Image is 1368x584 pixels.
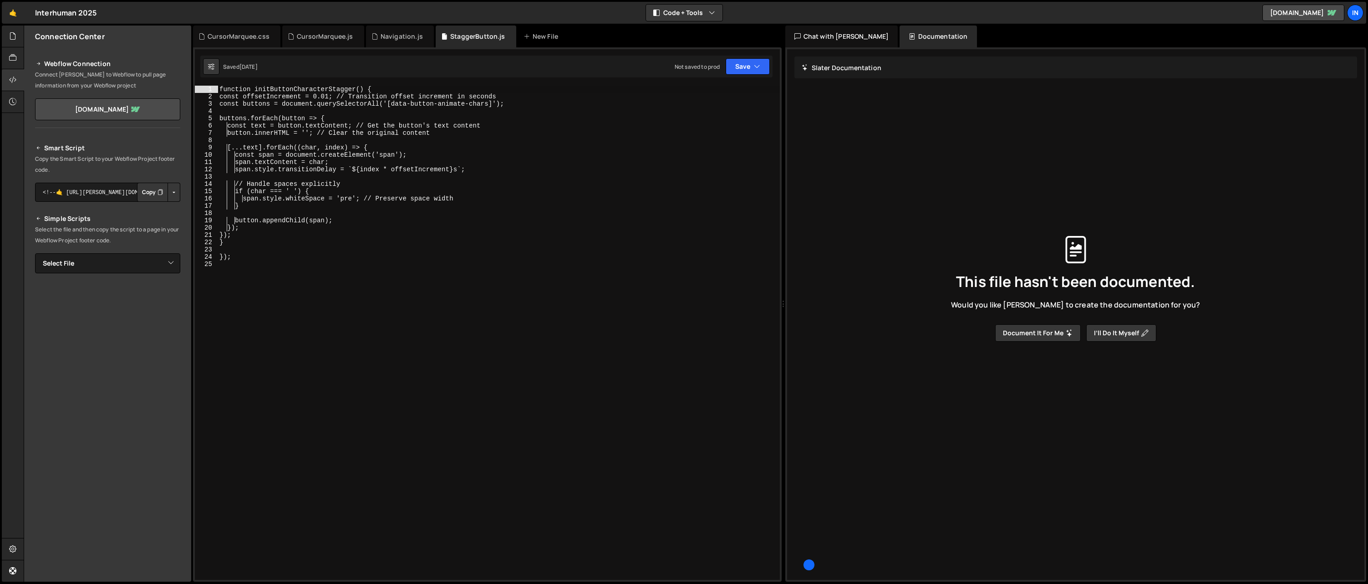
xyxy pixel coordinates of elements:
[35,31,105,41] h2: Connection Center
[195,144,218,151] div: 9
[195,253,218,261] div: 24
[802,63,881,72] h2: Slater Documentation
[726,58,770,75] button: Save
[195,86,218,93] div: 1
[223,63,258,71] div: Saved
[195,210,218,217] div: 18
[195,195,218,202] div: 16
[35,183,180,202] textarea: <!--🤙 [URL][PERSON_NAME][DOMAIN_NAME]> <script>document.addEventListener("DOMContentLoaded", func...
[35,213,180,224] h2: Simple Scripts
[195,217,218,224] div: 19
[195,202,218,210] div: 17
[35,69,180,91] p: Connect [PERSON_NAME] to Webflow to pull page information from your Webflow project
[35,7,97,18] div: Interhuman 2025
[35,288,181,370] iframe: YouTube video player
[381,32,423,41] div: Navigation.js
[35,154,180,175] p: Copy the Smart Script to your Webflow Project footer code.
[450,32,505,41] div: StaggerButton.js
[137,183,168,202] button: Copy
[956,274,1195,289] span: This file hasn't been documented.
[195,173,218,180] div: 13
[35,58,180,69] h2: Webflow Connection
[785,26,898,47] div: Chat with [PERSON_NAME]
[195,129,218,137] div: 7
[35,224,180,246] p: Select the file and then copy the script to a page in your Webflow Project footer code.
[195,188,218,195] div: 15
[195,108,218,115] div: 4
[951,300,1200,310] span: Would you like [PERSON_NAME] to create the documentation for you?
[675,63,720,71] div: Not saved to prod
[900,26,976,47] div: Documentation
[195,159,218,166] div: 11
[35,376,181,458] iframe: YouTube video player
[524,32,562,41] div: New File
[195,93,218,100] div: 2
[1262,5,1344,21] a: [DOMAIN_NAME]
[195,137,218,144] div: 8
[995,324,1081,342] button: Document it for me
[1086,324,1156,342] button: I’ll do it myself
[239,63,258,71] div: [DATE]
[1347,5,1363,21] a: In
[195,224,218,231] div: 20
[195,151,218,159] div: 10
[195,115,218,122] div: 5
[195,231,218,239] div: 21
[195,239,218,246] div: 22
[195,246,218,253] div: 23
[195,261,218,268] div: 25
[195,166,218,173] div: 12
[195,180,218,188] div: 14
[35,98,180,120] a: [DOMAIN_NAME]
[195,122,218,129] div: 6
[297,32,353,41] div: CursorMarquee.js
[35,143,180,154] h2: Smart Script
[208,32,270,41] div: CursorMarquee.css
[137,183,180,202] div: Button group with nested dropdown
[195,100,218,108] div: 3
[2,2,24,24] a: 🤙
[646,5,722,21] button: Code + Tools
